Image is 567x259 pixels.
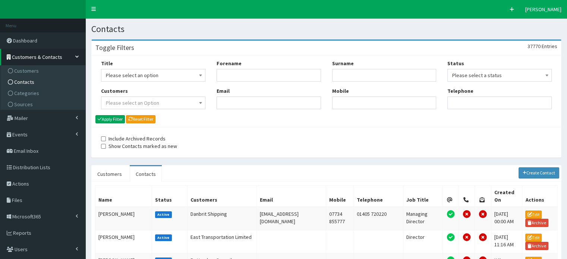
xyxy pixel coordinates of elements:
[447,69,552,82] span: Please select a status
[353,207,403,230] td: 01405 720220
[155,211,172,218] label: Active
[403,230,442,253] td: Director
[475,185,491,207] th: Post Permission
[491,207,522,230] td: [DATE] 00:00 AM
[2,76,85,88] a: Contacts
[126,115,155,123] a: Reset Filter
[2,65,85,76] a: Customers
[91,24,561,34] h1: Contacts
[525,242,548,250] a: Archive
[14,79,34,85] span: Contacts
[525,6,561,13] span: [PERSON_NAME]
[101,144,106,149] input: Show Contacts marked as new
[519,167,560,179] a: Create Contact
[13,164,50,171] span: Distribution Lists
[491,185,522,207] th: Created On
[95,230,152,253] td: [PERSON_NAME]
[326,185,353,207] th: Mobile
[353,185,403,207] th: Telephone
[217,60,242,67] label: Forename
[155,234,172,241] label: Active
[525,234,542,242] a: Edit
[12,213,41,220] span: Microsoft365
[491,230,522,253] td: [DATE] 11:16 AM
[525,211,542,219] a: Edit
[15,115,28,121] span: Mailer
[447,60,464,67] label: Status
[447,87,473,95] label: Telephone
[91,166,128,182] a: Customers
[15,246,28,253] span: Users
[95,185,152,207] th: Name
[187,185,256,207] th: Customers
[525,219,548,227] a: Archive
[256,207,326,230] td: [EMAIL_ADDRESS][DOMAIN_NAME]
[14,101,33,108] span: Sources
[14,67,39,74] span: Customers
[442,185,459,207] th: Email Permission
[12,197,22,203] span: Files
[13,230,31,236] span: Reports
[152,185,188,207] th: Status
[101,136,106,141] input: Include Archived Records
[522,185,558,207] th: Actions
[217,87,230,95] label: Email
[95,115,125,123] button: Apply Filter
[101,87,128,95] label: Customers
[332,60,354,67] label: Surname
[459,185,475,207] th: Telephone Permission
[187,230,256,253] td: East Transportation Limited
[2,88,85,99] a: Categories
[452,70,547,80] span: Please select a status
[106,70,201,80] span: Please select an option
[95,207,152,230] td: [PERSON_NAME]
[101,60,113,67] label: Title
[2,99,85,110] a: Sources
[106,100,159,106] span: Please select an Option
[12,131,28,138] span: Events
[12,180,29,187] span: Actions
[14,90,39,97] span: Categories
[542,43,557,50] span: Entries
[326,207,353,230] td: 07734 855777
[101,69,205,82] span: Please select an option
[14,148,38,154] span: Email Inbox
[187,207,256,230] td: Danbrit Shipping
[403,185,442,207] th: Job Title
[101,135,166,142] label: Include Archived Records
[13,37,37,44] span: Dashboard
[527,43,541,50] span: 37770
[403,207,442,230] td: Managing Director
[101,142,177,150] label: Show Contacts marked as new
[332,87,349,95] label: Mobile
[12,54,62,60] span: Customers & Contacts
[256,185,326,207] th: Email
[95,44,134,51] h3: Toggle Filters
[130,166,162,182] a: Contacts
